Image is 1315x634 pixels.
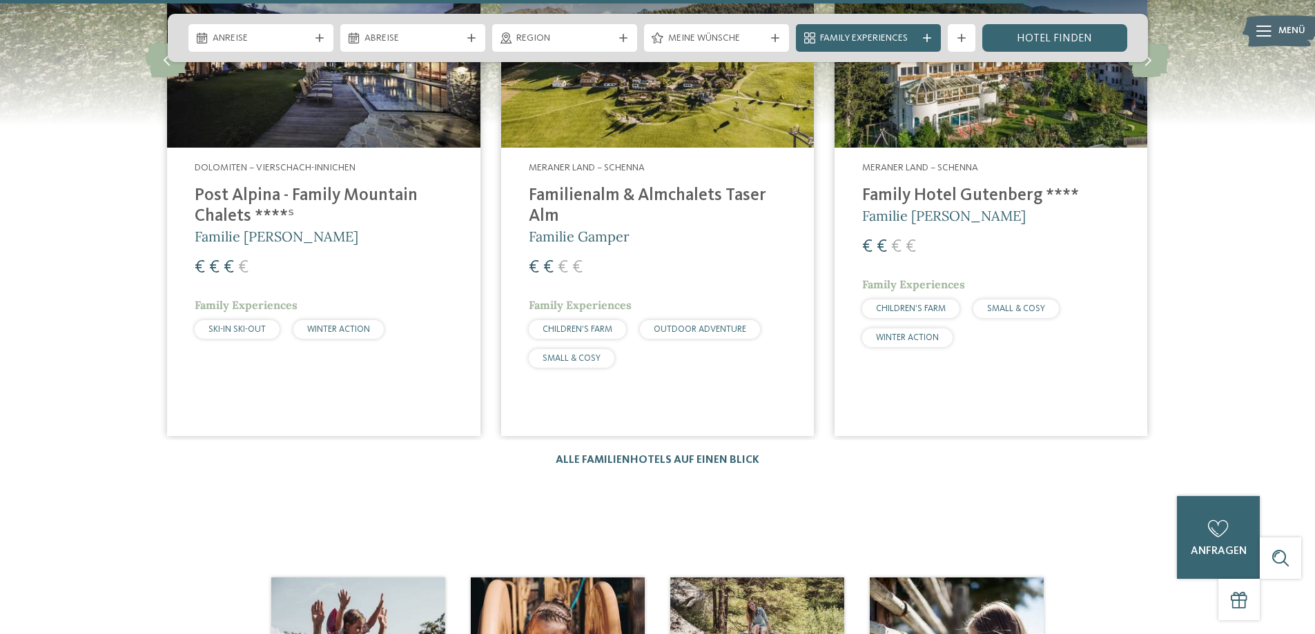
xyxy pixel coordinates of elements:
[238,259,249,277] span: €
[876,333,939,342] span: WINTER ACTION
[195,298,298,312] span: Family Experiences
[543,325,612,334] span: CHILDREN’S FARM
[529,163,645,172] span: Meraner Land – Schenna
[224,259,234,277] span: €
[862,186,1120,206] h4: Family Hotel Gutenberg ****
[982,24,1127,52] a: Hotel finden
[364,32,461,46] span: Abreise
[516,32,613,46] span: Region
[876,304,946,313] span: CHILDREN’S FARM
[213,32,309,46] span: Anreise
[668,32,765,46] span: Meine Wünsche
[529,228,630,245] span: Familie Gamper
[307,325,370,334] span: WINTER ACTION
[529,259,539,277] span: €
[195,163,355,172] span: Dolomiten – Vierschach-Innichen
[862,238,873,256] span: €
[556,455,759,466] a: Alle Familienhotels auf einen Blick
[1177,496,1260,579] a: anfragen
[543,259,554,277] span: €
[654,325,746,334] span: OUTDOOR ADVENTURE
[877,238,887,256] span: €
[987,304,1045,313] span: SMALL & COSY
[558,259,568,277] span: €
[572,259,583,277] span: €
[209,259,220,277] span: €
[862,277,965,291] span: Family Experiences
[529,298,632,312] span: Family Experiences
[862,163,978,172] span: Meraner Land – Schenna
[906,238,916,256] span: €
[862,207,1026,224] span: Familie [PERSON_NAME]
[1191,546,1247,557] span: anfragen
[529,186,786,227] h4: Familienalm & Almchalets Taser Alm
[208,325,266,334] span: SKI-IN SKI-OUT
[820,32,917,46] span: Family Experiences
[891,238,902,256] span: €
[543,354,601,363] span: SMALL & COSY
[195,228,358,245] span: Familie [PERSON_NAME]
[195,186,452,227] h4: Post Alpina - Family Mountain Chalets ****ˢ
[195,259,205,277] span: €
